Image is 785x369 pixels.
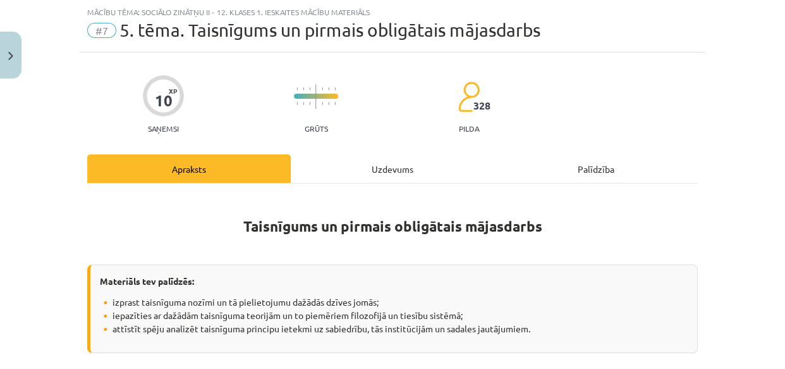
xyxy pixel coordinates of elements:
div: Palīdzība [494,154,698,183]
img: icon-short-line-57e1e144782c952c97e751825c79c345078a6d821885a25fce030b3d8c18986b.svg [322,87,323,91]
span: 328 [473,100,490,111]
img: icon-short-line-57e1e144782c952c97e751825c79c345078a6d821885a25fce030b3d8c18986b.svg [296,87,298,91]
img: students-c634bb4e5e11cddfef0936a35e636f08e4e9abd3cc4e673bd6f9a4125e45ecb1.svg [458,81,480,113]
img: icon-short-line-57e1e144782c952c97e751825c79c345078a6d821885a25fce030b3d8c18986b.svg [303,87,304,91]
div: Apraksts [87,154,291,183]
div: Mācību tēma: Sociālo zinātņu ii - 12. klases 1. ieskaites mācību materiāls [87,8,698,16]
img: icon-short-line-57e1e144782c952c97e751825c79c345078a6d821885a25fce030b3d8c18986b.svg [328,102,329,105]
img: icon-short-line-57e1e144782c952c97e751825c79c345078a6d821885a25fce030b3d8c18986b.svg [309,102,310,105]
img: icon-close-lesson-0947bae3869378f0d4975bcd49f059093ad1ed9edebbc8119c70593378902aed.svg [8,52,13,60]
div: 10 [155,92,173,109]
div: Uzdevums [291,154,494,183]
img: icon-short-line-57e1e144782c952c97e751825c79c345078a6d821885a25fce030b3d8c18986b.svg [328,87,329,91]
span: 5. tēma. Taisnīgums un pirmais obligātais mājasdarbs [119,20,540,41]
img: icon-short-line-57e1e144782c952c97e751825c79c345078a6d821885a25fce030b3d8c18986b.svg [334,87,336,91]
strong: Taisnīgums un pirmais obligātais mājasdarbs [243,217,542,235]
img: icon-short-line-57e1e144782c952c97e751825c79c345078a6d821885a25fce030b3d8c18986b.svg [334,102,336,105]
p: pilda [459,124,479,133]
img: icon-short-line-57e1e144782c952c97e751825c79c345078a6d821885a25fce030b3d8c18986b.svg [309,87,310,91]
p: Saņemsi [143,124,184,133]
img: icon-short-line-57e1e144782c952c97e751825c79c345078a6d821885a25fce030b3d8c18986b.svg [303,102,304,105]
p: Grūts [305,124,328,133]
img: icon-short-line-57e1e144782c952c97e751825c79c345078a6d821885a25fce030b3d8c18986b.svg [296,102,298,105]
span: #7 [87,23,116,38]
p: 🔸 izprast taisnīguma nozīmi un tā pielietojumu dažādās dzīves jomās; 🔸 iepazīties ar dažādām tais... [100,296,688,335]
img: icon-short-line-57e1e144782c952c97e751825c79c345078a6d821885a25fce030b3d8c18986b.svg [322,102,323,105]
strong: Materiāls tev palīdzēs: [100,275,194,287]
span: XP [169,87,177,94]
img: icon-long-line-d9ea69661e0d244f92f715978eff75569469978d946b2353a9bb055b3ed8787d.svg [315,84,317,109]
